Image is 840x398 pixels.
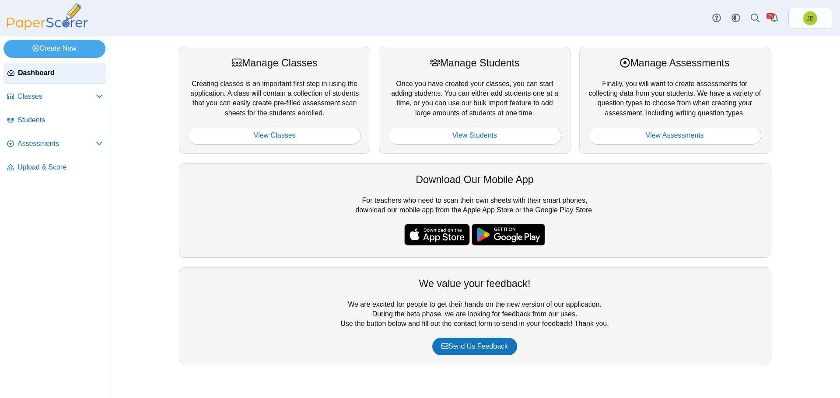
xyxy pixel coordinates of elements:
[765,9,784,28] a: Alerts
[17,92,96,101] span: Classes
[3,157,106,178] a: Upload & Score
[17,163,103,172] span: Upload & Score
[179,47,370,153] div: Creating classes is an important first step in using the application. A class will contain a coll...
[188,56,361,70] div: Manage Classes
[432,338,517,355] a: Send Us Feedback
[441,343,508,350] span: Send Us Feedback
[788,8,832,29] a: Joel Boyd
[404,224,470,246] img: apple-store-badge.svg
[179,163,770,258] div: For teachers who need to scan their own sheets with their smart phones, download our mobile app f...
[3,87,106,107] a: Classes
[388,56,561,70] div: Manage Students
[18,68,102,78] span: Dashboard
[579,47,770,153] div: Finally, you will want to create assessments for collecting data from your students. We have a va...
[188,127,361,144] a: View Classes
[179,267,770,364] div: We are excited for people to get their hands on the new version of our application. During the be...
[472,224,545,246] img: google-play-badge.png
[388,127,561,144] a: View Students
[807,15,814,21] span: Joel Boyd
[588,56,761,70] div: Manage Assessments
[3,63,106,84] a: Dashboard
[188,277,761,291] div: We value your feedback!
[3,40,105,57] a: Create New
[379,47,570,153] div: Once you have created your classes, you can start adding students. You can either add students on...
[3,24,91,31] a: PaperScorer
[17,115,103,125] span: Students
[3,110,106,131] a: Students
[803,11,817,25] span: Joel Boyd
[3,134,106,155] a: Assessments
[588,127,761,144] a: View Assessments
[3,3,91,30] img: PaperScorer
[188,173,761,187] div: Download Our Mobile App
[17,139,96,149] span: Assessments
